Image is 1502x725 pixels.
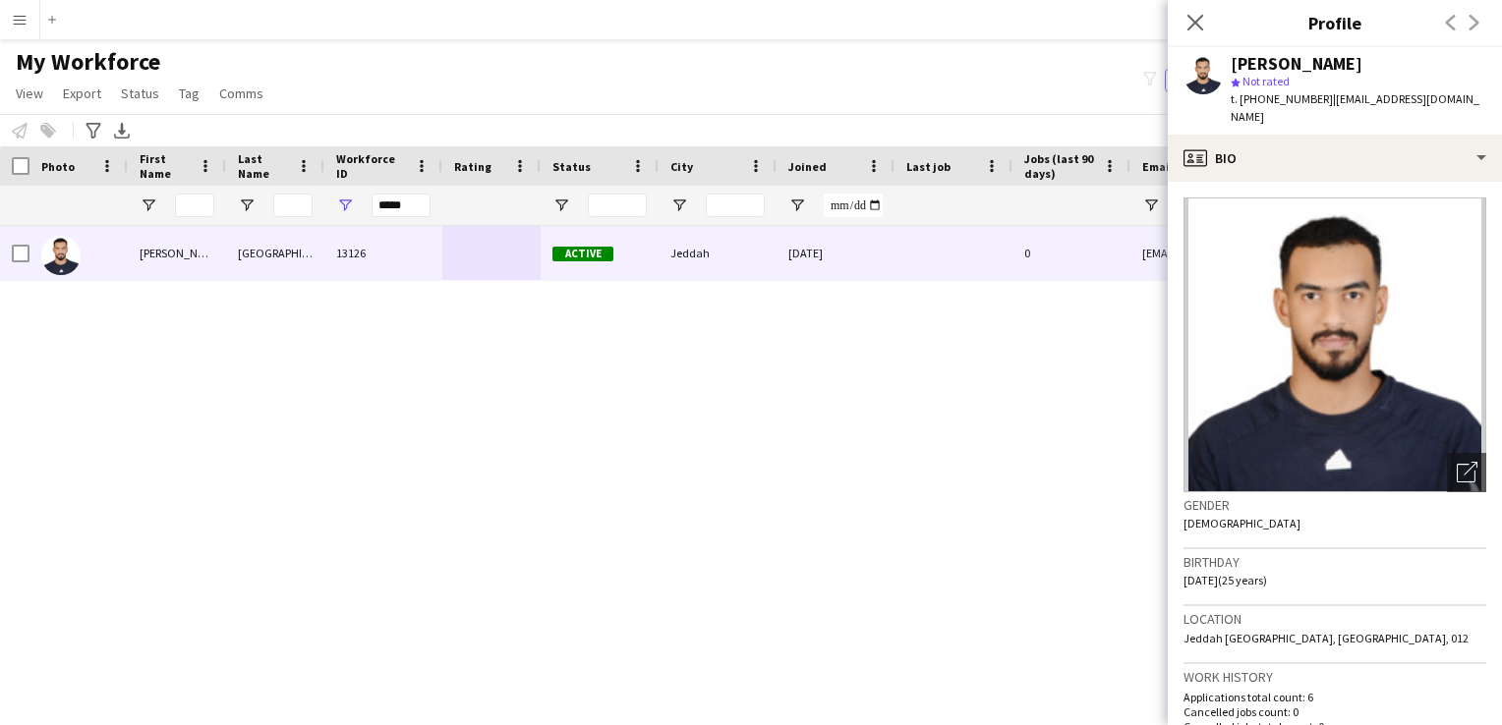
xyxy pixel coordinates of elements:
[1184,668,1486,686] h3: Work history
[238,151,289,181] span: Last Name
[1024,151,1095,181] span: Jobs (last 90 days)
[1242,74,1290,88] span: Not rated
[336,196,354,214] button: Open Filter Menu
[238,196,256,214] button: Open Filter Menu
[128,226,226,280] div: [PERSON_NAME]
[788,159,827,174] span: Joined
[670,159,693,174] span: City
[788,196,806,214] button: Open Filter Menu
[82,119,105,142] app-action-btn: Advanced filters
[171,81,207,106] a: Tag
[824,194,883,217] input: Joined Filter Input
[211,81,271,106] a: Comms
[552,196,570,214] button: Open Filter Menu
[454,159,491,174] span: Rating
[1231,91,1333,106] span: t. [PHONE_NUMBER]
[1184,690,1486,704] p: Applications total count: 6
[140,151,191,181] span: First Name
[179,84,200,102] span: Tag
[588,194,647,217] input: Status Filter Input
[1168,135,1502,182] div: Bio
[175,194,214,217] input: First Name Filter Input
[1184,516,1300,530] span: [DEMOGRAPHIC_DATA]
[55,81,109,106] a: Export
[1447,453,1486,492] div: Open photos pop-in
[1231,91,1479,124] span: | [EMAIL_ADDRESS][DOMAIN_NAME]
[777,226,895,280] div: [DATE]
[906,159,951,174] span: Last job
[1165,69,1263,92] button: Everyone5,680
[1184,496,1486,514] h3: Gender
[41,159,75,174] span: Photo
[226,226,324,280] div: [GEOGRAPHIC_DATA]
[63,84,101,102] span: Export
[1012,226,1130,280] div: 0
[670,196,688,214] button: Open Filter Menu
[273,194,313,217] input: Last Name Filter Input
[16,47,160,77] span: My Workforce
[16,84,43,102] span: View
[552,247,613,261] span: Active
[113,81,167,106] a: Status
[659,226,777,280] div: Jeddah
[1142,159,1174,174] span: Email
[1184,553,1486,571] h3: Birthday
[1142,196,1160,214] button: Open Filter Menu
[552,159,591,174] span: Status
[121,84,159,102] span: Status
[324,226,442,280] div: 13126
[1168,10,1502,35] h3: Profile
[336,151,407,181] span: Workforce ID
[219,84,263,102] span: Comms
[706,194,765,217] input: City Filter Input
[1231,55,1362,73] div: [PERSON_NAME]
[1184,197,1486,492] img: Crew avatar or photo
[1184,631,1469,645] span: Jeddah [GEOGRAPHIC_DATA], [GEOGRAPHIC_DATA], 012
[8,81,51,106] a: View
[1184,573,1267,587] span: [DATE] (25 years)
[1184,704,1486,719] p: Cancelled jobs count: 0
[110,119,134,142] app-action-btn: Export XLSX
[140,196,157,214] button: Open Filter Menu
[41,236,81,275] img: Abdualrhman Salem
[372,194,431,217] input: Workforce ID Filter Input
[1184,610,1486,628] h3: Location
